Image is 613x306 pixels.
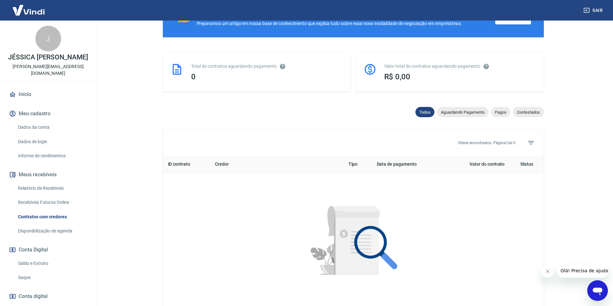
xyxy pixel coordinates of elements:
span: Filtros [523,135,539,151]
th: Tipo [343,156,372,173]
th: Valor do contrato [444,156,510,173]
a: Recebíveis Futuros Online [15,196,88,209]
span: Olá! Precisa de ajuda? [4,4,54,10]
a: Informe de rendimentos [15,149,88,162]
p: 0 itens encontrados. Página 1 de 0 [458,140,515,146]
a: Dados da conta [15,121,88,134]
a: Disponibilização de agenda [15,224,88,238]
button: Meus recebíveis [8,168,88,182]
th: Status [510,156,543,173]
span: R$ 0,00 [384,72,411,81]
div: Total de contratos aguardando pagamento [191,63,343,70]
svg: Esses contratos não se referem à Vindi, mas sim a outras instituições. [279,63,286,70]
span: Conta digital [19,292,48,301]
a: Saldo e Extrato [15,257,88,270]
img: Nenhum item encontrado [294,183,413,302]
a: Relatório de Recebíveis [15,182,88,195]
iframe: Mensagem da empresa [557,264,608,278]
div: 0 [191,72,343,81]
div: Todos [415,107,434,117]
button: Meu cadastro [8,107,88,121]
span: Pagos [491,110,510,115]
img: Vindi [8,0,50,20]
span: Todos [415,110,434,115]
a: Dados de login [15,135,88,148]
button: Sair [582,4,605,16]
th: Data de pagamento [372,156,444,173]
th: Credor [210,156,343,173]
th: ID contrato [163,156,210,173]
div: Contestados [513,107,544,117]
button: Conta Digital [8,243,88,257]
a: Saque [15,271,88,284]
iframe: Fechar mensagem [541,265,554,278]
div: Pagos [491,107,510,117]
iframe: Botão para abrir a janela de mensagens [587,280,608,301]
div: Aguardando Pagamento [437,107,488,117]
a: Contratos com credores [15,210,88,223]
div: Preparamos um artigo em nossa base de conhecimento que explica tudo sobre essa nova modalidade de... [197,20,462,27]
div: J [35,26,61,51]
div: Valor total de contratos aguardando pagamento [384,63,536,70]
svg: O valor comprometido não se refere a pagamentos pendentes na Vindi e sim como garantia a outras i... [483,63,489,70]
a: Início [8,87,88,101]
p: [PERSON_NAME][EMAIL_ADDRESS][DOMAIN_NAME] [5,63,91,77]
a: Conta digital [8,289,88,303]
span: Aguardando Pagamento [437,110,488,115]
p: JÉSSICA [PERSON_NAME] [8,54,88,61]
span: Contestados [513,110,544,115]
